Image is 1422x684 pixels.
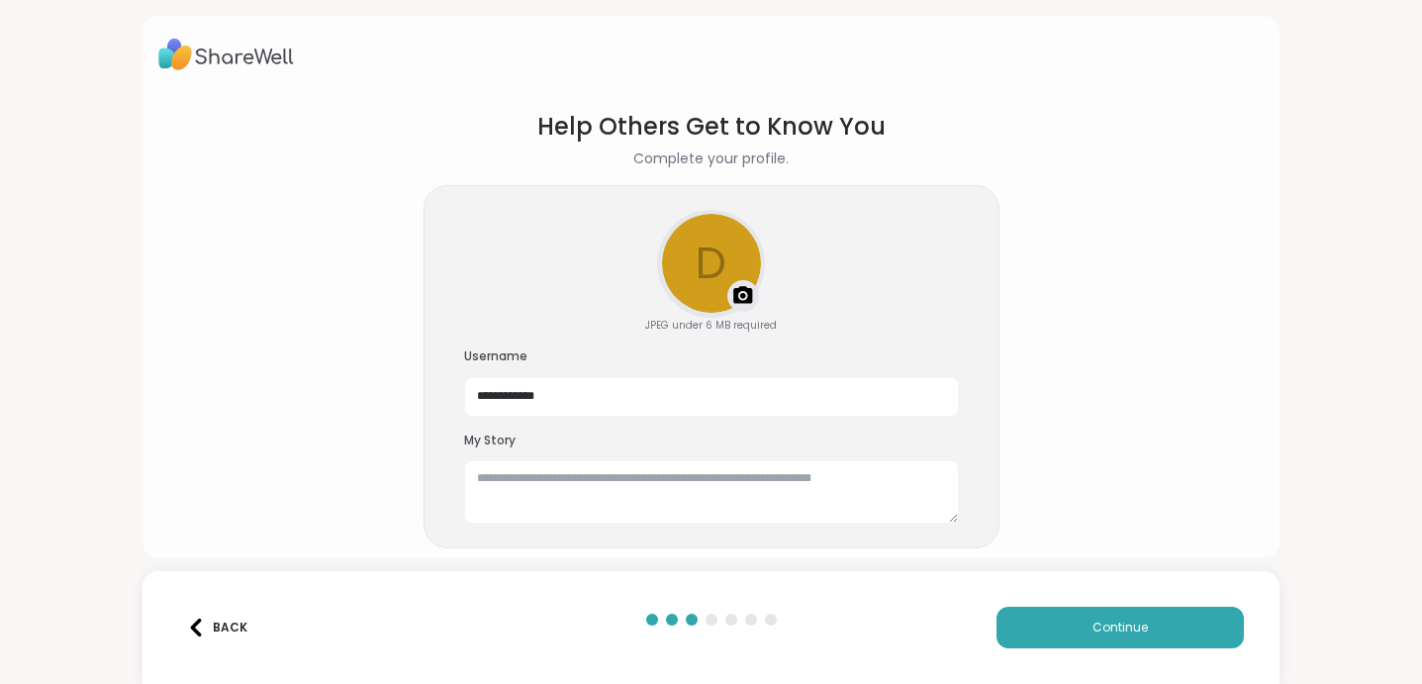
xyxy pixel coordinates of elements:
span: Continue [1092,619,1148,636]
img: ShareWell Logo [158,32,294,77]
button: Back [178,607,257,648]
div: Back [187,619,247,636]
h3: My Story [464,433,959,449]
h3: Username [464,348,959,365]
div: JPEG under 6 MB required [645,318,777,333]
button: Continue [996,607,1244,648]
h2: Complete your profile. [633,148,789,169]
h1: Help Others Get to Know You [537,109,886,145]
